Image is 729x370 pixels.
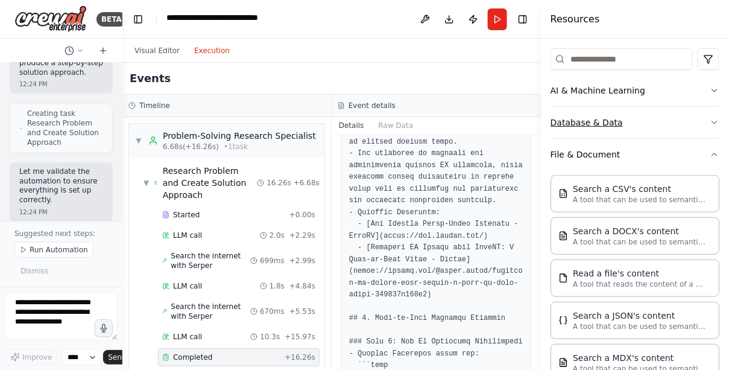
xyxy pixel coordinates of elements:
div: Problem-Solving Research Specialist [163,130,316,142]
img: Logo [14,5,87,33]
button: Click to speak your automation idea [95,319,113,337]
button: File & Document [551,139,719,170]
p: A tool that reads the content of a file. To use this tool, provide a 'file_path' parameter with t... [573,279,705,289]
img: JSONSearchTool [558,316,568,325]
span: 670ms [260,307,285,316]
button: Visual Editor [127,43,187,58]
span: 6.68s (+16.26s) [163,142,219,152]
h3: Timeline [139,101,170,110]
nav: breadcrumb [166,11,302,27]
span: 1.8s [270,281,285,291]
button: Execution [187,43,237,58]
div: Search a CSV's content [573,183,705,195]
span: LLM call [173,281,202,291]
span: Creating task Research Problem and Create Solution Approach [27,109,103,147]
button: Raw Data [371,117,421,134]
img: CSVSearchTool [558,189,568,199]
span: + 0.00s [289,210,315,220]
img: DOCXSearchTool [558,231,568,241]
p: Suggested next steps: [14,229,108,238]
button: Hide right sidebar [514,11,531,28]
span: + 4.84s [289,281,315,291]
span: LLM call [173,332,202,342]
button: Run Automation [14,242,93,258]
button: Switch to previous chat [60,43,89,58]
button: AI & Machine Learning [551,75,719,106]
p: A tool that can be used to semantic search a query from a CSV's content. [573,195,705,205]
span: 2.0s [270,231,285,240]
span: + 6.68s [294,178,320,188]
img: MDXSearchTool [558,358,568,368]
h2: Events [130,70,171,87]
button: Improve [5,349,57,365]
div: Research Problem and Create Solution Approach [163,165,257,201]
div: 12:24 PM [19,80,103,89]
span: Send [108,352,126,362]
div: Read a file's content [573,267,705,279]
div: Search a DOCX's content [573,225,705,237]
span: • 1 task [224,142,248,152]
button: Database & Data [551,107,719,138]
span: 10.3s [260,332,280,342]
span: Improve [22,352,52,362]
span: Run Automation [30,245,88,255]
button: Send [103,350,140,365]
span: Search the internet with Serper [171,302,250,321]
span: 16.26s [267,178,291,188]
span: Started [173,210,200,220]
span: Dismiss [21,266,48,276]
div: BETA [96,12,127,27]
img: FileReadTool [558,273,568,283]
button: Dismiss [14,263,54,279]
button: Details [332,117,371,134]
span: + 2.99s [289,256,315,266]
span: ▼ [144,178,149,188]
div: Search a MDX's content [573,352,705,364]
div: 12:24 PM [19,208,103,217]
span: Completed [173,352,212,362]
span: Search the internet with Serper [171,251,250,270]
h4: Resources [551,12,600,27]
h3: Event details [349,101,396,110]
button: Hide left sidebar [130,11,147,28]
p: A tool that can be used to semantic search a query from a JSON's content. [573,322,705,331]
span: + 2.29s [289,231,315,240]
span: + 15.97s [285,332,315,342]
span: + 5.53s [289,307,315,316]
span: 699ms [260,256,285,266]
div: Search a JSON's content [573,310,705,322]
span: + 16.26s [285,352,315,362]
button: Start a new chat [93,43,113,58]
span: LLM call [173,231,202,240]
p: Let me validate the automation to ensure everything is set up correctly. [19,167,103,205]
p: A tool that can be used to semantic search a query from a DOCX's content. [573,237,705,247]
span: ▼ [135,136,142,145]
